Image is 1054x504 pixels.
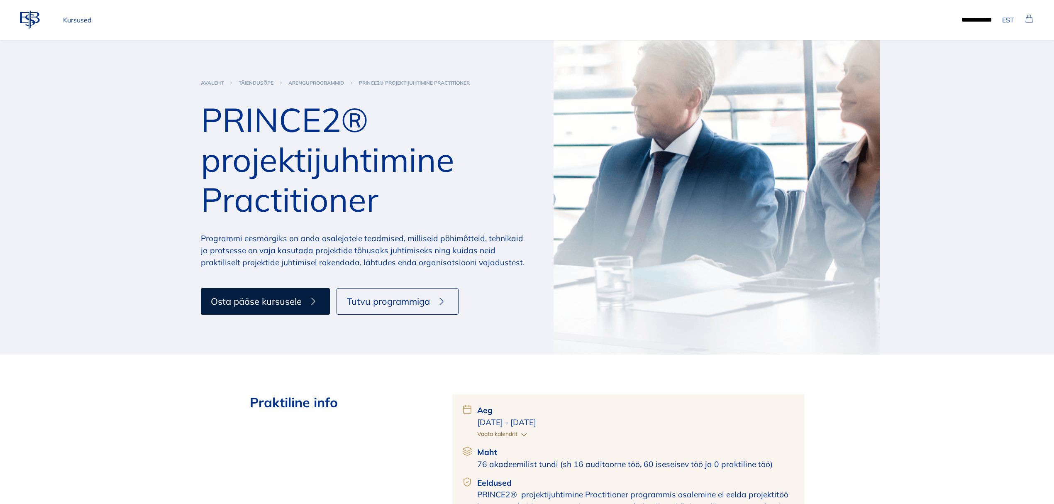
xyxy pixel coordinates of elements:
[211,294,302,308] span: Osta pääse kursusele
[337,288,459,315] button: Tutvu programmiga
[347,294,430,308] span: Tutvu programmiga
[201,288,330,315] button: Osta pääse kursusele
[288,80,344,86] a: arenguprogrammid
[201,80,224,86] a: Avaleht
[999,12,1017,28] button: EST
[477,477,794,489] p: Eeldused
[554,40,880,355] img: PRINCE2
[239,80,273,86] a: täiendusõpe
[477,430,529,440] button: Vaata kalendrit
[201,100,527,219] h1: PRINCE2® projektijuhtimine Practitioner
[477,430,517,438] span: Vaata kalendrit
[477,446,794,458] p: Maht
[477,416,794,428] p: [DATE] - [DATE]
[477,404,794,416] p: Aeg
[477,458,794,470] p: 76 akadeemilist tundi (sh 16 auditoorne töö, 60 iseseisev töö ja 0 praktiline töö)
[250,394,426,410] h2: Praktiline info
[359,80,470,86] a: PRINCE2® projektijuhtimine Practitioner
[201,232,527,268] p: Programmi eesmärgiks on anda osalejatele teadmised, milliseid põhimõtteid, tehnikaid ja protsesse...
[60,12,95,28] a: Kursused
